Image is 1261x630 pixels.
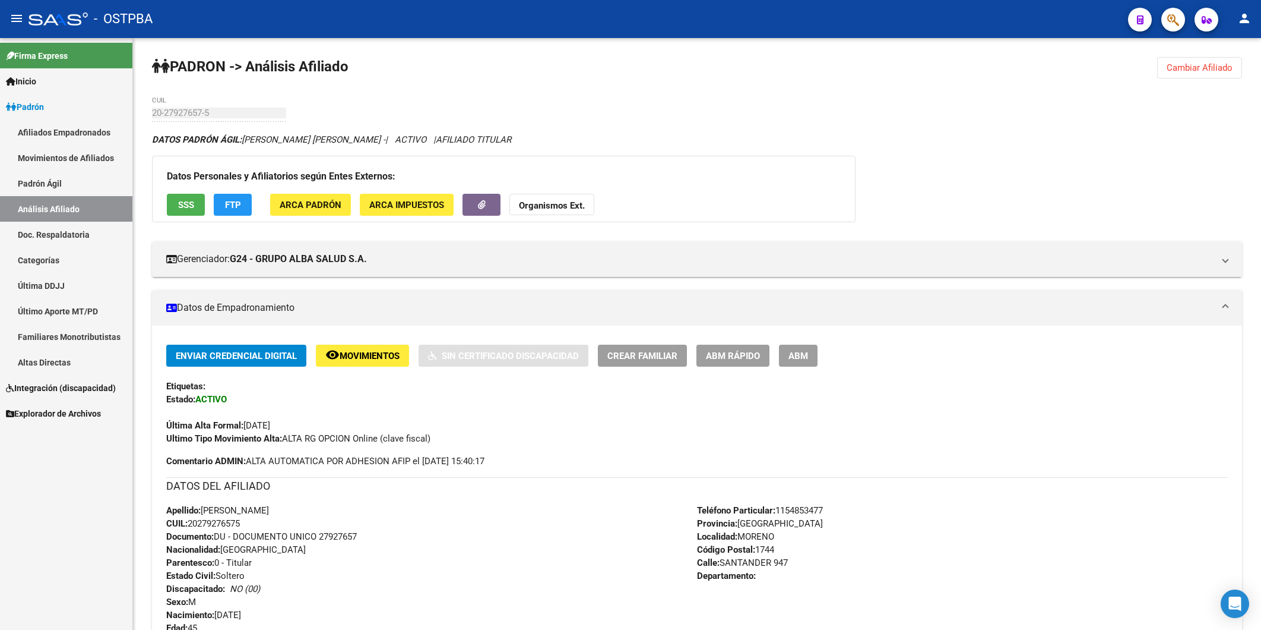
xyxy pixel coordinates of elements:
[1157,57,1242,78] button: Cambiar Afiliado
[230,584,260,594] i: NO (00)
[340,351,400,361] span: Movimientos
[1167,62,1233,73] span: Cambiar Afiliado
[697,518,823,529] span: [GEOGRAPHIC_DATA]
[779,345,818,367] button: ABM
[166,345,306,367] button: Enviar Credencial Digital
[696,345,769,367] button: ABM Rápido
[166,420,243,431] strong: Última Alta Formal:
[166,557,214,568] strong: Parentesco:
[178,200,194,210] span: SSS
[6,407,101,420] span: Explorador de Archivos
[6,75,36,88] span: Inicio
[360,194,454,216] button: ARCA Impuestos
[166,433,282,444] strong: Ultimo Tipo Movimiento Alta:
[6,382,116,395] span: Integración (discapacidad)
[1221,590,1249,618] div: Open Intercom Messenger
[152,58,348,75] strong: PADRON -> Análisis Afiliado
[1237,11,1252,26] mat-icon: person
[195,394,227,405] strong: ACTIVO
[9,11,24,26] mat-icon: menu
[442,351,579,361] span: Sin Certificado Discapacidad
[166,505,201,516] strong: Apellido:
[166,455,484,468] span: ALTA AUTOMATICA POR ADHESION AFIP el [DATE] 15:40:17
[369,200,444,210] span: ARCA Impuestos
[509,194,594,216] button: Organismos Ext.
[697,505,775,516] strong: Teléfono Particular:
[166,518,240,529] span: 20279276575
[697,557,788,568] span: SANTANDER 947
[6,49,68,62] span: Firma Express
[166,531,214,542] strong: Documento:
[788,351,808,361] span: ABM
[697,544,774,555] span: 1744
[166,544,306,555] span: [GEOGRAPHIC_DATA]
[316,345,409,367] button: Movimientos
[607,351,677,361] span: Crear Familiar
[706,351,760,361] span: ABM Rápido
[697,544,755,555] strong: Código Postal:
[280,200,341,210] span: ARCA Padrón
[697,571,756,581] strong: Departamento:
[166,301,1214,314] mat-panel-title: Datos de Empadronamiento
[152,134,385,145] span: [PERSON_NAME] [PERSON_NAME] -
[436,134,511,145] span: AFILIADO TITULAR
[152,241,1242,277] mat-expansion-panel-header: Gerenciador:G24 - GRUPO ALBA SALUD S.A.
[519,200,585,211] strong: Organismos Ext.
[697,505,823,516] span: 1154853477
[166,505,269,516] span: [PERSON_NAME]
[270,194,351,216] button: ARCA Padrón
[166,571,216,581] strong: Estado Civil:
[166,531,357,542] span: DU - DOCUMENTO UNICO 27927657
[166,456,246,467] strong: Comentario ADMIN:
[419,345,588,367] button: Sin Certificado Discapacidad
[166,381,205,392] strong: Etiquetas:
[697,531,774,542] span: MORENO
[166,394,195,405] strong: Estado:
[166,584,225,594] strong: Discapacitado:
[166,610,241,620] span: [DATE]
[325,348,340,362] mat-icon: remove_red_eye
[166,597,196,607] span: M
[598,345,687,367] button: Crear Familiar
[166,571,245,581] span: Soltero
[214,194,252,216] button: FTP
[166,253,1214,266] mat-panel-title: Gerenciador:
[166,597,188,607] strong: Sexo:
[6,100,44,114] span: Padrón
[166,478,1228,494] h3: DATOS DEL AFILIADO
[176,351,297,361] span: Enviar Credencial Digital
[167,168,841,185] h3: Datos Personales y Afiliatorios según Entes Externos:
[225,200,241,210] span: FTP
[152,134,511,145] i: | ACTIVO |
[166,610,214,620] strong: Nacimiento:
[166,433,430,444] span: ALTA RG OPCION Online (clave fiscal)
[697,557,720,568] strong: Calle:
[94,6,153,32] span: - OSTPBA
[166,544,220,555] strong: Nacionalidad:
[166,518,188,529] strong: CUIL:
[166,557,252,568] span: 0 - Titular
[697,518,737,529] strong: Provincia:
[167,194,205,216] button: SSS
[697,531,737,542] strong: Localidad:
[152,134,242,145] strong: DATOS PADRÓN ÁGIL:
[230,253,367,266] strong: G24 - GRUPO ALBA SALUD S.A.
[166,420,270,431] span: [DATE]
[152,290,1242,326] mat-expansion-panel-header: Datos de Empadronamiento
